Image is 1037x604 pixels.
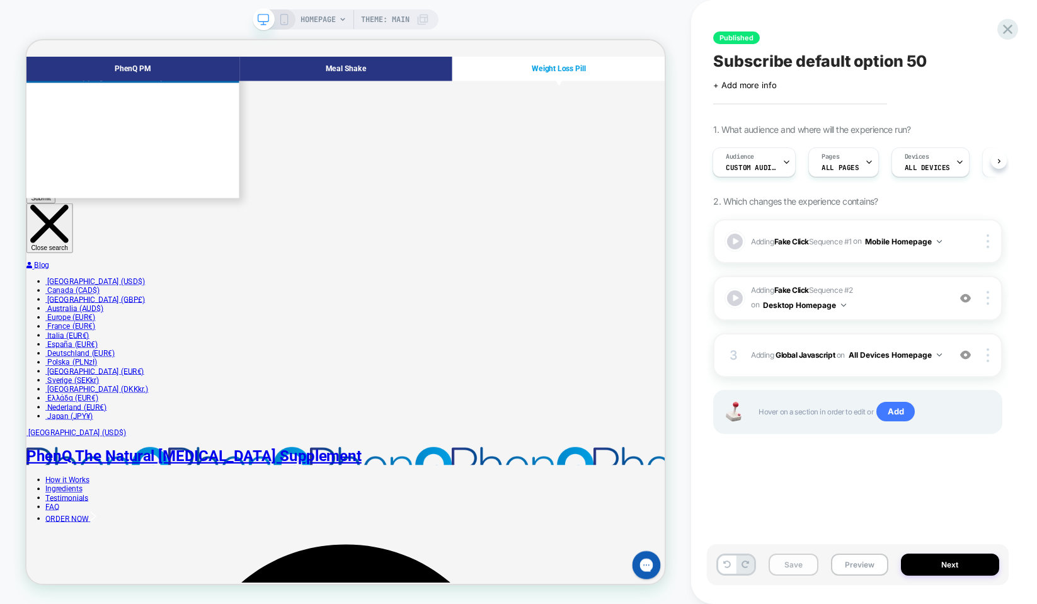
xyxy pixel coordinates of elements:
[25,399,95,411] a: España (EUR€)
[28,495,89,507] span: Japan (JPY¥)
[361,9,410,30] span: Theme: MAIN
[995,152,1020,161] span: Trigger
[849,347,942,363] button: All Devices Homepage
[25,459,163,471] a: [GEOGRAPHIC_DATA] (DKKkr.)
[987,234,989,248] img: close
[28,459,163,471] span: [GEOGRAPHIC_DATA] (DKKkr.)
[721,402,746,421] img: Joystick
[6,272,55,282] span: Close search
[28,435,157,447] span: [GEOGRAPHIC_DATA] (EUR€)
[987,348,989,362] img: close
[25,316,158,328] a: [GEOGRAPHIC_DATA] (USD$)
[774,285,809,295] b: Fake Click
[25,387,84,399] a: Italia (EUR€)
[713,52,927,71] span: Subscribe default option 50
[25,339,158,351] a: [GEOGRAPHIC_DATA] (GBP£)
[3,517,133,529] span: [GEOGRAPHIC_DATA] (USD$)
[28,423,95,435] span: Polska (PLNzł)
[727,344,740,367] div: 3
[751,234,942,249] span: Adding Sequence # 1
[28,447,97,459] span: Sverige (SEKkr)
[301,9,336,30] span: HOMEPAGE
[831,554,888,576] button: Preview
[726,152,754,161] span: Audience
[25,592,74,604] a: Ingredients
[25,471,96,483] a: Ελλάδα (EUR€)
[28,483,107,495] span: Nederland (EUR€)
[759,402,988,422] span: Hover on a section in order to edit or
[28,399,95,411] span: España (EUR€)
[10,293,30,305] a: Blog
[905,163,950,172] span: ALL DEVICES
[901,554,999,576] button: Next
[751,298,759,312] span: on
[960,293,971,304] img: crossed eye
[28,328,98,339] span: Canada (CAD$)
[396,28,456,47] a: Meal Shake
[987,291,989,305] img: close
[726,163,776,172] span: Custom Audience
[28,316,158,328] span: [GEOGRAPHIC_DATA] (USD$)
[876,402,915,422] span: Add
[28,363,92,375] span: Europe (EUR€)
[25,447,97,459] a: Sverige (SEKkr)
[960,350,971,360] img: crossed eye
[837,348,845,362] span: on
[763,297,846,313] button: Desktop Homepage
[774,236,809,246] b: Fake Click
[905,152,929,161] span: Devices
[25,351,103,363] a: Australia (AUD$)
[713,31,760,44] span: Published
[25,580,84,592] a: How it Works
[713,80,776,90] span: + Add more info
[28,339,158,351] span: [GEOGRAPHIC_DATA] (GBP£)
[28,411,118,423] span: Deutschland (EUR€)
[776,350,835,360] b: Global Javascript
[937,240,942,243] img: down arrow
[25,495,89,507] a: Japan (JPY¥)
[25,328,98,339] a: Canada (CAD$)
[25,483,107,495] a: Nederland (EUR€)
[822,163,859,172] span: ALL PAGES
[28,375,92,387] span: France (EUR€)
[28,471,96,483] span: Ελλάδα (EUR€)
[25,423,95,435] a: Polska (PLNzł)
[713,124,910,135] span: 1. What audience and where will the experience run?
[937,353,942,356] img: down arrow
[865,234,942,249] button: Mobile Homepage
[769,554,818,576] button: Save
[25,363,92,375] a: Europe (EUR€)
[6,206,32,215] span: Submit
[25,435,157,447] a: [GEOGRAPHIC_DATA] (EUR€)
[28,387,84,399] span: Italia (EUR€)
[25,375,92,387] a: France (EUR€)
[822,152,839,161] span: Pages
[25,411,118,423] a: Deutschland (EUR€)
[713,196,878,207] span: 2. Which changes the experience contains?
[6,4,44,42] button: Open gorgias live chat
[28,351,103,363] span: Australia (AUD$)
[751,347,942,363] span: Adding
[671,28,749,47] a: Weight Loss Pill
[115,28,169,47] a: PhenQ PM
[751,283,942,313] span: Adding Sequence # 2
[841,304,846,307] img: down arrow
[853,234,861,248] span: on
